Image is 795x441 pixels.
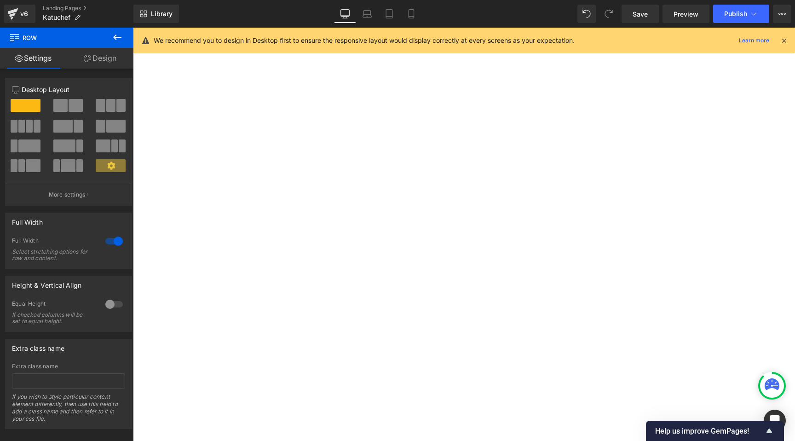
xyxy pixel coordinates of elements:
a: New Library [133,5,179,23]
button: Redo [599,5,618,23]
div: v6 [18,8,30,20]
div: If you wish to style particular content element differently, then use this field to add a class n... [12,393,125,429]
div: Height & Vertical Align [12,276,81,289]
a: v6 [4,5,35,23]
div: If checked columns will be set to equal height. [12,312,95,325]
a: Tablet [378,5,400,23]
div: Equal Height [12,300,96,310]
span: Publish [724,10,747,17]
a: Landing Pages [43,5,133,12]
button: More settings [6,184,132,205]
a: Learn more [735,35,773,46]
div: Extra class name [12,339,64,352]
div: Full Width [12,237,96,247]
span: Library [151,10,173,18]
div: Select stretching options for row and content. [12,249,95,261]
button: More [773,5,791,23]
div: Open Intercom Messenger [764,410,786,432]
a: Design [67,48,133,69]
span: Katuchef [43,14,70,21]
a: Preview [662,5,709,23]
span: Help us improve GemPages! [655,427,764,435]
button: Undo [577,5,596,23]
p: More settings [49,191,86,199]
div: Extra class name [12,363,125,370]
button: Show survey - Help us improve GemPages! [655,425,775,436]
span: Row [9,28,101,48]
p: Desktop Layout [12,85,125,94]
p: We recommend you to design in Desktop first to ensure the responsive layout would display correct... [154,35,575,46]
a: Mobile [400,5,422,23]
button: Publish [713,5,769,23]
a: Laptop [356,5,378,23]
span: Preview [674,9,698,19]
a: Desktop [334,5,356,23]
span: Save [633,9,648,19]
div: Full Width [12,213,43,226]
